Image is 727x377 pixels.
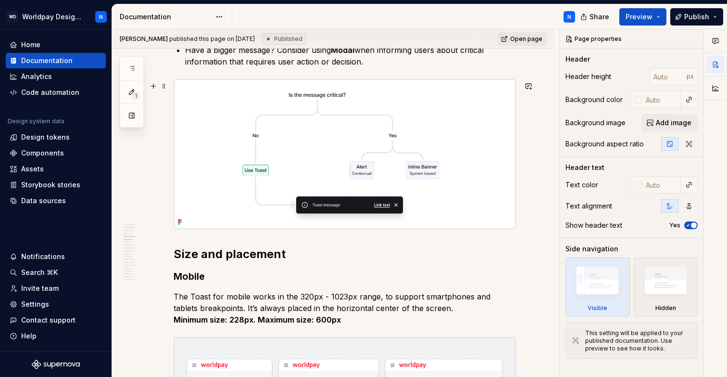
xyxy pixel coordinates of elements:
div: Home [21,40,40,50]
p: The Toast for mobile works in the 320px - 1023px range, to support smartphones and tablets breakp... [174,291,516,325]
span: Preview [626,12,652,22]
h2: Size and placement [174,247,516,262]
div: Search ⌘K [21,268,58,277]
div: Show header text [565,221,622,230]
button: Help [6,328,106,344]
button: Add image [642,114,698,131]
a: Open page [498,32,547,46]
span: Add image [656,118,691,128]
span: Publish [684,12,709,22]
div: Hidden [655,304,676,312]
input: Auto [642,91,681,108]
button: WDWorldpay Design SystemN [2,6,110,27]
div: Visible [588,304,607,312]
div: Code automation [21,88,79,97]
div: Hidden [634,258,698,316]
span: Share [589,12,609,22]
label: Yes [669,221,680,229]
div: Documentation [21,56,73,65]
a: Components [6,145,106,161]
a: Home [6,37,106,52]
div: Analytics [21,72,52,81]
div: Data sources [21,196,66,206]
button: Search ⌘K [6,265,106,280]
a: Storybook stories [6,177,106,193]
div: Settings [21,299,49,309]
div: N [99,13,103,21]
input: Auto [650,68,687,85]
div: WD [7,11,18,23]
div: Side navigation [565,244,618,254]
div: Header height [565,72,611,81]
div: Documentation [120,12,211,22]
span: published this page on [DATE] [120,35,255,43]
button: Publish [670,8,723,26]
div: Design system data [8,117,64,125]
strong: Minimum size: 228px. Maximum size: 600px [174,315,341,325]
div: This setting will be applied to your published documentation. Use preview to see how it looks. [585,329,691,352]
a: Code automation [6,85,106,100]
h3: Mobile [174,270,516,283]
a: Analytics [6,69,106,84]
span: Open page [510,35,542,43]
a: Design tokens [6,130,106,145]
div: Text color [565,180,598,190]
div: Assets [21,164,44,174]
div: Header text [565,163,604,172]
div: Components [21,148,64,158]
div: Design tokens [21,132,70,142]
div: Contact support [21,315,75,325]
div: N [567,13,571,21]
div: Background color [565,95,623,104]
div: Text alignment [565,201,612,211]
div: Help [21,331,37,341]
button: Preview [619,8,666,26]
button: Contact support [6,312,106,328]
input: Auto [642,176,681,194]
p: px [687,73,694,80]
div: Published [263,33,306,45]
div: Worldpay Design System [22,12,84,22]
div: Notifications [21,252,65,261]
button: Notifications [6,249,106,264]
a: Documentation [6,53,106,68]
div: Invite team [21,284,59,293]
p: Have a bigger message? Consider using when informing users about critical information that requir... [185,44,516,67]
a: Invite team [6,281,106,296]
div: Visible [565,258,630,316]
div: Background aspect ratio [565,139,644,149]
strong: Modal [331,45,354,55]
a: Assets [6,161,106,177]
a: Data sources [6,193,106,208]
span: 1 [132,92,139,100]
div: Background image [565,118,626,128]
a: Settings [6,297,106,312]
button: Share [576,8,615,26]
img: 57925f17-1954-4004-991d-cb072ed6f983.png [174,79,515,229]
span: [PERSON_NAME] [120,35,168,42]
svg: Supernova Logo [32,360,80,369]
div: Header [565,54,590,64]
div: Storybook stories [21,180,80,190]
